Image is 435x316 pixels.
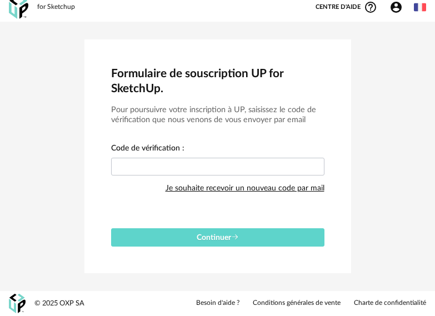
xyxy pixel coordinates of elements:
h3: Pour poursuivre votre inscription à UP, saisissez le code de vérification que nous venons de vous... [111,105,324,126]
h2: Formulaire de souscription UP for SketchUp. [111,66,324,96]
button: Continuer [111,228,324,247]
label: Code de vérification : [111,144,184,154]
span: Continuer [197,234,239,242]
div: © 2025 OXP SA [34,299,84,308]
a: Conditions générales de vente [253,299,341,308]
div: Je souhaite recevoir un nouveau code par mail [166,177,324,199]
img: fr [414,1,426,13]
a: Besoin d'aide ? [196,299,239,308]
a: Charte de confidentialité [354,299,426,308]
span: Account Circle icon [389,1,408,14]
span: Help Circle Outline icon [364,1,377,14]
img: OXP [9,294,26,313]
span: Account Circle icon [389,1,403,14]
div: for Sketchup [37,3,75,12]
span: Centre d'aideHelp Circle Outline icon [316,1,377,14]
